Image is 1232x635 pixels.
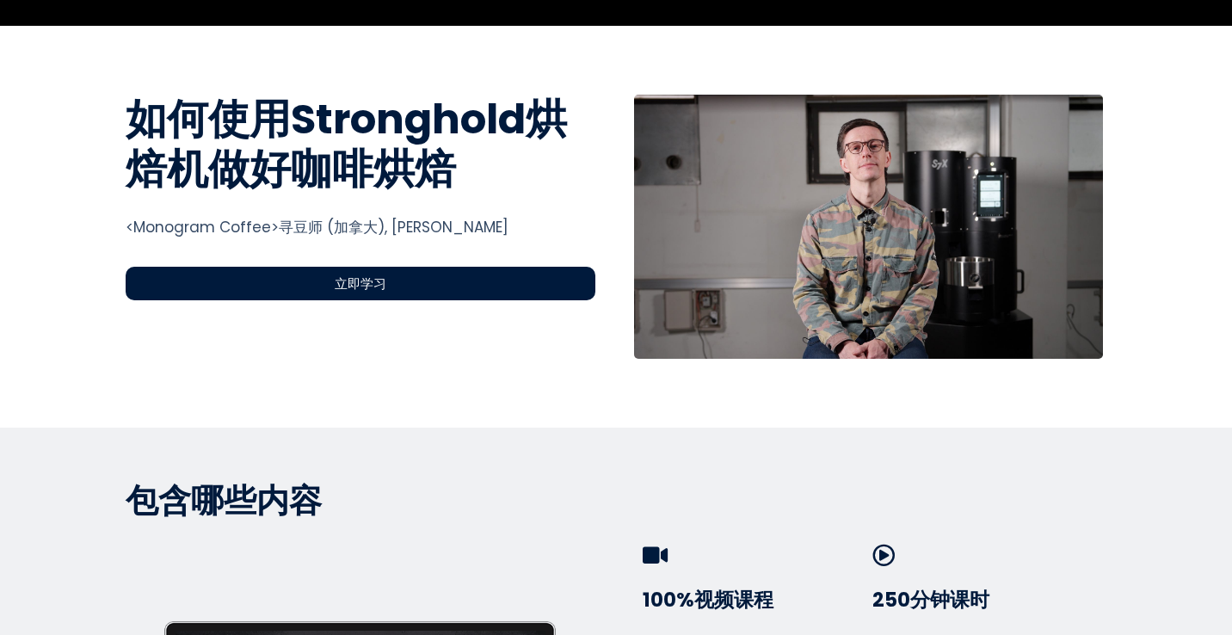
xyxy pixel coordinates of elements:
[872,588,1095,613] h3: 250分钟课时
[126,216,595,238] div: <Monogram Coffee>寻豆师 (加拿大), [PERSON_NAME]
[643,588,865,613] h3: 100%视频课程
[335,274,386,293] span: 立即学习
[126,95,595,194] h1: 如何使用Stronghold烘焙机做好咖啡烘焙
[126,479,1106,521] p: 包含哪些内容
